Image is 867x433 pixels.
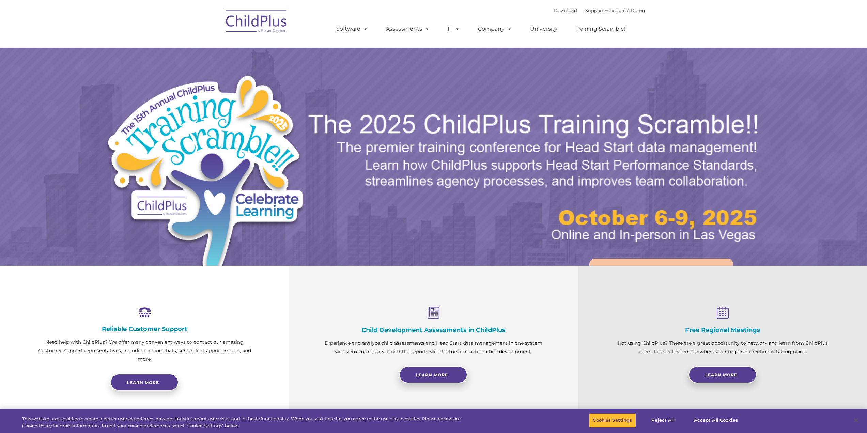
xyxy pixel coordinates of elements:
[34,338,255,364] p: Need help with ChildPlus? We offer many convenient ways to contact our amazing Customer Support r...
[523,22,564,36] a: University
[329,22,375,36] a: Software
[323,339,544,356] p: Experience and analyze child assessments and Head Start data management in one system with zero c...
[705,372,737,377] span: Learn More
[849,413,864,428] button: Close
[554,7,645,13] font: |
[612,339,833,356] p: Not using ChildPlus? These are a great opportunity to network and learn from ChildPlus users. Fin...
[34,325,255,333] h4: Reliable Customer Support
[471,22,519,36] a: Company
[690,413,742,428] button: Accept All Cookies
[688,366,757,383] a: Learn More
[589,413,636,428] button: Cookies Settings
[441,22,467,36] a: IT
[22,416,477,429] div: This website uses cookies to create a better user experience, provide statistics about user visit...
[589,259,733,297] a: Learn More
[416,372,448,377] span: Learn More
[585,7,603,13] a: Support
[569,22,634,36] a: Training Scramble!!
[222,5,291,40] img: ChildPlus by Procare Solutions
[110,374,179,391] a: Learn more
[399,366,467,383] a: Learn More
[612,326,833,334] h4: Free Regional Meetings
[642,413,684,428] button: Reject All
[554,7,577,13] a: Download
[379,22,436,36] a: Assessments
[323,326,544,334] h4: Child Development Assessments in ChildPlus
[605,7,645,13] a: Schedule A Demo
[127,380,159,385] span: Learn more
